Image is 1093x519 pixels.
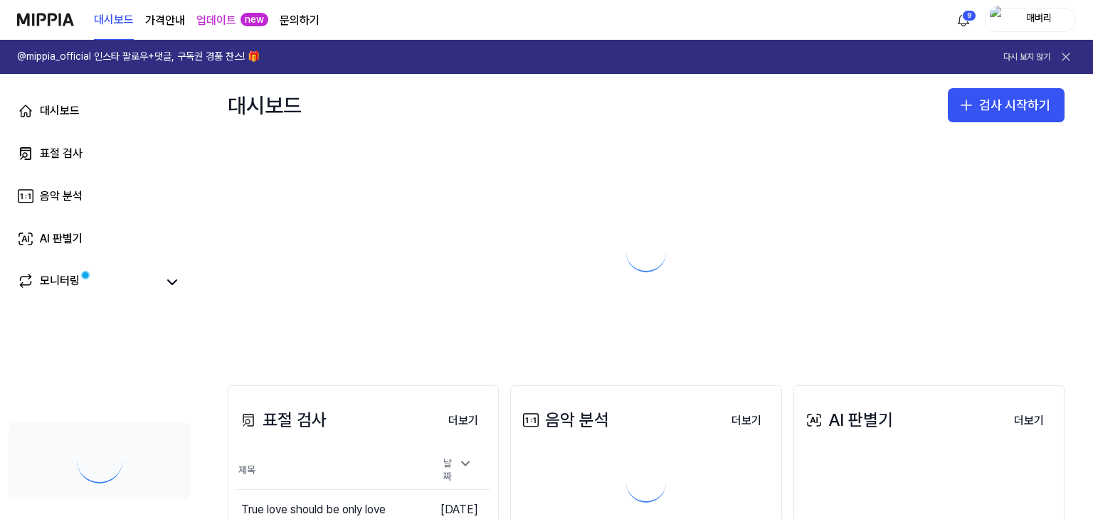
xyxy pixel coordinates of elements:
button: 더보기 [1003,407,1055,435]
th: 제목 [237,451,426,490]
div: 표절 검사 [40,145,83,162]
a: 표절 검사 [9,137,191,171]
a: 대시보드 [94,1,134,40]
a: 업데이트 [196,12,236,29]
div: AI 판별기 [803,407,893,434]
a: 대시보드 [9,94,191,128]
button: 검사 시작하기 [948,88,1065,122]
a: 음악 분석 [9,179,191,213]
img: profile [990,6,1007,34]
h1: @mippia_official 인스타 팔로우+댓글, 구독권 경품 찬스! 🎁 [17,50,260,64]
div: 대시보드 [228,88,302,122]
div: 음악 분석 [519,407,609,434]
a: 더보기 [437,405,490,435]
img: 알림 [955,11,972,28]
div: AI 판별기 [40,230,83,247]
div: 대시보드 [40,102,80,119]
a: 모니터링 [17,272,157,292]
button: 다시 보지 않기 [1003,51,1050,63]
div: 음악 분석 [40,188,83,205]
a: 가격안내 [145,12,185,29]
button: 더보기 [437,407,490,435]
div: 모니터링 [40,272,80,292]
button: profile매벼리 [985,8,1076,32]
div: True love should be only love [241,501,386,518]
div: 날짜 [438,452,478,488]
a: AI 판별기 [9,222,191,256]
button: 더보기 [720,407,773,435]
div: new [241,13,268,27]
div: 9 [962,10,976,21]
div: 매벼리 [1011,11,1067,27]
a: 더보기 [720,405,773,435]
a: 더보기 [1003,405,1055,435]
a: 문의하기 [280,12,320,29]
button: 알림9 [952,9,975,31]
div: 표절 검사 [237,407,327,434]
